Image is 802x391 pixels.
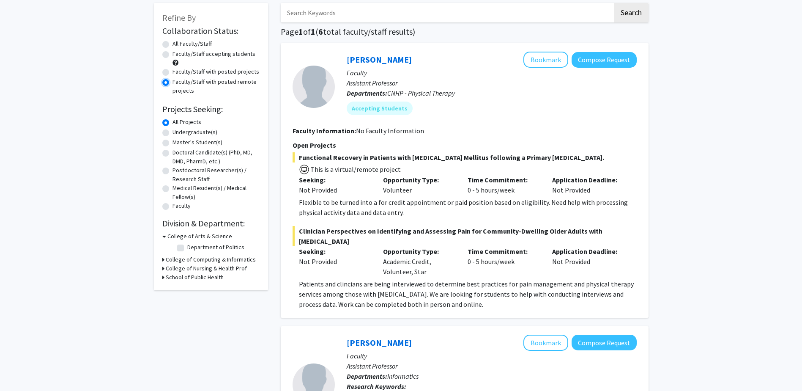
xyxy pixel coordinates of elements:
p: Seeking: [299,246,371,256]
p: Flexible to be turned into a for credit appointment or paid position based on eligibility. Need h... [299,197,637,218]
b: Research Keywords: [347,382,406,391]
label: Faculty [172,201,191,210]
div: Not Provided [299,256,371,267]
h2: Projects Seeking: [162,104,260,114]
p: Application Deadline: [552,246,624,256]
label: All Projects [172,118,201,127]
button: Add Annalisa Na to Bookmarks [523,52,568,68]
div: 0 - 5 hours/week [461,175,546,195]
label: Faculty/Staff with posted projects [172,67,259,76]
span: Functional Recovery in Patients with [MEDICAL_DATA] Mellitus following a Primary [MEDICAL_DATA]. [293,152,637,162]
h3: School of Public Health [166,273,224,282]
div: Not Provided [299,185,371,195]
button: Compose Request to Annalisa Na [572,52,637,68]
mat-chip: Accepting Students [347,102,413,115]
h3: College of Computing & Informatics [166,255,256,264]
a: [PERSON_NAME] [347,337,412,348]
span: Refine By [162,12,196,23]
p: Application Deadline: [552,175,624,185]
button: Compose Request to Shadi Rezapour [572,335,637,350]
span: No Faculty Information [356,127,424,135]
a: [PERSON_NAME] [347,54,412,65]
p: Assistant Professor [347,78,637,88]
button: Add Shadi Rezapour to Bookmarks [523,335,568,351]
p: Opportunity Type: [383,246,455,256]
iframe: Chat [6,353,36,385]
h2: Division & Department: [162,218,260,229]
span: 1 [298,26,303,37]
p: Faculty [347,351,637,361]
b: Departments: [347,372,387,380]
p: Seeking: [299,175,371,185]
label: Faculty/Staff with posted remote projects [172,77,260,95]
label: All Faculty/Staff [172,39,212,48]
h2: Collaboration Status: [162,26,260,36]
div: Academic Credit, Volunteer, Star [377,246,461,277]
div: 0 - 5 hours/week [461,246,546,277]
div: Not Provided [546,175,630,195]
p: Assistant Professor [347,361,637,371]
b: Departments: [347,89,387,97]
h1: Page of ( total faculty/staff results) [281,27,649,37]
p: Opportunity Type: [383,175,455,185]
button: Search [614,3,649,22]
b: Faculty Information: [293,127,356,135]
p: Time Commitment: [468,175,539,185]
span: 6 [318,26,323,37]
h3: College of Nursing & Health Prof [166,264,247,273]
label: Postdoctoral Researcher(s) / Research Staff [172,166,260,184]
span: 1 [311,26,315,37]
p: Faculty [347,68,637,78]
span: CNHP - Physical Therapy [387,89,455,97]
p: Open Projects [293,140,637,150]
label: Master's Student(s) [172,138,222,147]
p: Time Commitment: [468,246,539,256]
input: Search Keywords [281,3,613,22]
span: Clinician Perspectives on Identifying and Assessing Pain for Community-Dwelling Older Adults with... [293,226,637,246]
label: Faculty/Staff accepting students [172,50,255,58]
label: Doctoral Candidate(s) (PhD, MD, DMD, PharmD, etc.) [172,148,260,166]
span: This is a virtual/remote project [309,165,401,173]
label: Undergraduate(s) [172,128,217,137]
label: Medical Resident(s) / Medical Fellow(s) [172,184,260,201]
label: Department of Politics [187,243,244,252]
p: Patients and clincians are being interviewed to determine best practices for pain management and ... [299,279,637,309]
div: Not Provided [546,246,630,277]
h3: College of Arts & Science [167,232,232,241]
div: Volunteer [377,175,461,195]
span: Informatics [387,372,419,380]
